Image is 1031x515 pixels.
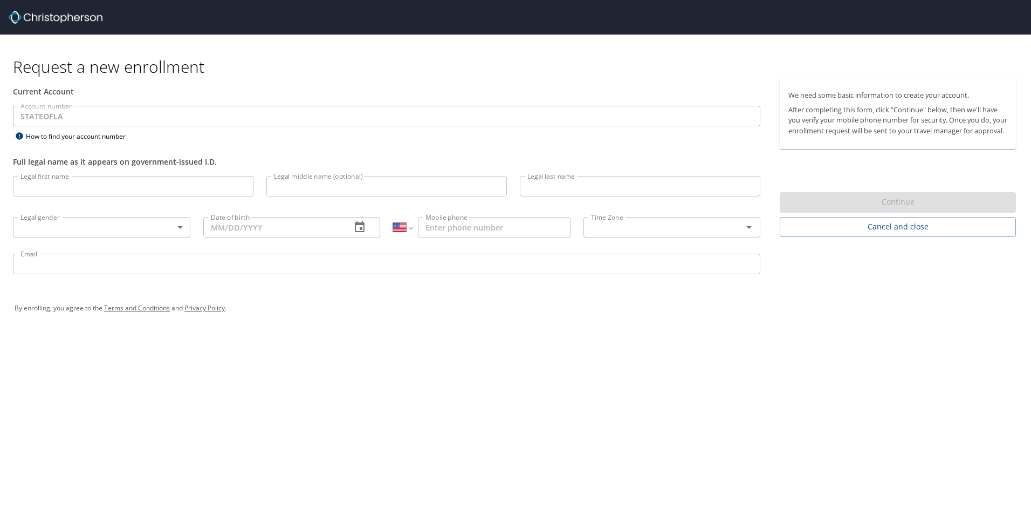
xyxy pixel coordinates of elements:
p: We need some basic information to create your account. [788,90,1007,100]
span: Cancel and close [788,220,1007,234]
div: ​ [13,217,190,238]
input: MM/DD/YYYY [203,217,343,238]
h1: Request a new enrollment [13,56,1025,77]
a: Privacy Policy [184,303,225,313]
a: Terms and Conditions [104,303,170,313]
p: After completing this form, click "Continue" below, then we'll have you verify your mobile phone ... [788,105,1007,136]
button: Cancel and close [780,217,1016,237]
button: Open [741,220,757,235]
img: cbt logo [9,11,102,24]
div: By enrolling, you agree to the and . [15,295,1016,322]
div: Current Account [13,86,760,97]
div: How to find your account number [13,130,148,143]
input: Enter phone number [418,217,571,238]
div: Full legal name as it appears on government-issued I.D. [13,156,760,167]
